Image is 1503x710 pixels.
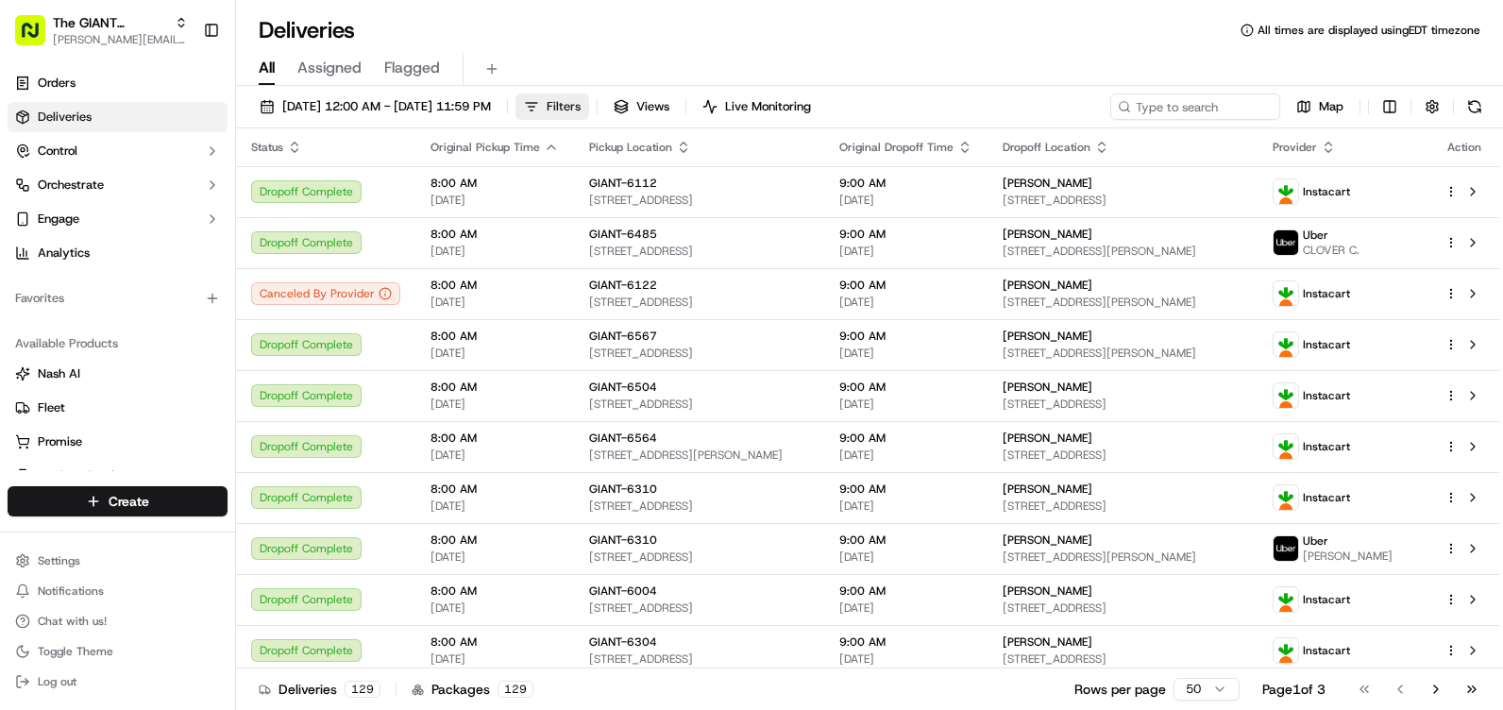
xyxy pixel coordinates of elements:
[1003,549,1242,565] span: [STREET_ADDRESS][PERSON_NAME]
[160,276,175,291] div: 💻
[839,140,954,155] span: Original Dropoff Time
[19,180,53,214] img: 1736555255976-a54dd68f-1ca7-489b-9aae-adbdc363a1c4
[178,274,303,293] span: API Documentation
[431,482,559,497] span: 8:00 AM
[839,583,972,599] span: 9:00 AM
[1003,448,1242,463] span: [STREET_ADDRESS]
[431,651,559,667] span: [DATE]
[1003,295,1242,310] span: [STREET_ADDRESS][PERSON_NAME]
[1274,485,1298,510] img: profile_instacart_ahold_partner.png
[38,143,77,160] span: Control
[589,140,672,155] span: Pickup Location
[589,380,657,395] span: GIANT-6504
[589,346,809,361] span: [STREET_ADDRESS]
[1461,93,1488,120] button: Refresh
[8,359,228,389] button: Nash AI
[38,365,80,382] span: Nash AI
[431,380,559,395] span: 8:00 AM
[321,186,344,209] button: Start new chat
[1003,176,1092,191] span: [PERSON_NAME]
[15,433,220,450] a: Promise
[839,397,972,412] span: [DATE]
[1003,431,1092,446] span: [PERSON_NAME]
[297,57,362,79] span: Assigned
[8,283,228,313] div: Favorites
[1319,98,1343,115] span: Map
[589,244,809,259] span: [STREET_ADDRESS]
[49,122,340,142] input: Got a question? Start typing here...
[431,634,559,650] span: 8:00 AM
[1074,680,1166,699] p: Rows per page
[839,244,972,259] span: [DATE]
[1303,643,1350,658] span: Instacart
[8,204,228,234] button: Engage
[589,295,809,310] span: [STREET_ADDRESS]
[1003,532,1092,548] span: [PERSON_NAME]
[839,193,972,208] span: [DATE]
[8,329,228,359] div: Available Products
[498,681,533,698] div: 129
[547,98,581,115] span: Filters
[589,278,657,293] span: GIANT-6122
[53,32,188,47] span: [PERSON_NAME][EMAIL_ADDRESS][PERSON_NAME][DOMAIN_NAME]
[1258,23,1480,38] span: All times are displayed using EDT timezone
[839,431,972,446] span: 9:00 AM
[251,140,283,155] span: Status
[1444,140,1484,155] div: Action
[839,549,972,565] span: [DATE]
[64,199,239,214] div: We're available if you need us!
[19,76,344,106] p: Welcome 👋
[431,278,559,293] span: 8:00 AM
[1274,587,1298,612] img: profile_instacart_ahold_partner.png
[1003,278,1092,293] span: [PERSON_NAME]
[431,329,559,344] span: 8:00 AM
[1274,638,1298,663] img: profile_instacart_ahold_partner.png
[8,393,228,423] button: Fleet
[1303,490,1350,505] span: Instacart
[431,397,559,412] span: [DATE]
[152,266,311,300] a: 💻API Documentation
[38,75,76,92] span: Orders
[839,329,972,344] span: 9:00 AM
[1003,346,1242,361] span: [STREET_ADDRESS][PERSON_NAME]
[38,109,92,126] span: Deliveries
[15,467,220,484] a: Product Catalog
[1003,329,1092,344] span: [PERSON_NAME]
[19,19,57,57] img: Nash
[19,276,34,291] div: 📗
[1262,680,1326,699] div: Page 1 of 3
[8,68,228,98] a: Orders
[1003,140,1090,155] span: Dropoff Location
[38,211,79,228] span: Engage
[15,365,220,382] a: Nash AI
[589,482,657,497] span: GIANT-6310
[431,532,559,548] span: 8:00 AM
[133,319,228,334] a: Powered byPylon
[589,549,809,565] span: [STREET_ADDRESS]
[431,431,559,446] span: 8:00 AM
[605,93,678,120] button: Views
[431,346,559,361] span: [DATE]
[431,600,559,616] span: [DATE]
[8,608,228,634] button: Chat with us!
[839,499,972,514] span: [DATE]
[38,644,113,659] span: Toggle Theme
[589,583,657,599] span: GIANT-6004
[589,651,809,667] span: [STREET_ADDRESS]
[1303,337,1350,352] span: Instacart
[8,668,228,695] button: Log out
[1003,227,1092,242] span: [PERSON_NAME]
[431,227,559,242] span: 8:00 AM
[431,448,559,463] span: [DATE]
[38,467,128,484] span: Product Catalog
[636,98,669,115] span: Views
[1303,184,1350,199] span: Instacart
[1003,380,1092,395] span: [PERSON_NAME]
[251,93,499,120] button: [DATE] 12:00 AM - [DATE] 11:59 PM
[589,329,657,344] span: GIANT-6567
[8,8,195,53] button: The GIANT Company[PERSON_NAME][EMAIL_ADDRESS][PERSON_NAME][DOMAIN_NAME]
[1303,439,1350,454] span: Instacart
[64,180,310,199] div: Start new chat
[1110,93,1280,120] input: Type to search
[431,499,559,514] span: [DATE]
